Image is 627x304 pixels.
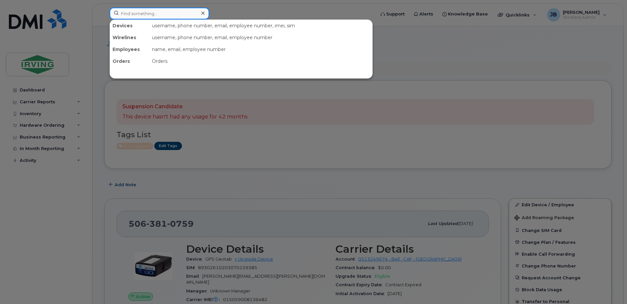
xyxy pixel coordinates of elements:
div: username, phone number, email, employee number, imei, sim [149,20,372,32]
div: Wirelines [110,32,149,43]
div: username, phone number, email, employee number [149,32,372,43]
div: Devices [110,20,149,32]
div: Employees [110,43,149,55]
div: name, email, employee number [149,43,372,55]
div: Orders [149,55,372,67]
div: Orders [110,55,149,67]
